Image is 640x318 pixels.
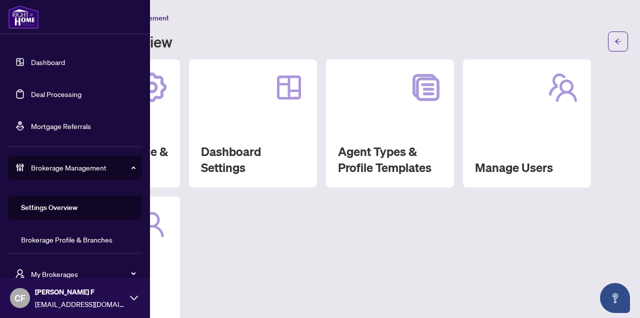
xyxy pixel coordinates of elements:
[600,283,630,313] button: Open asap
[21,235,112,244] a: Brokerage Profile & Branches
[14,291,25,305] span: CF
[35,286,125,297] span: [PERSON_NAME] F
[35,298,125,309] span: [EMAIL_ADDRESS][DOMAIN_NAME]
[31,162,135,173] span: Brokerage Management
[338,143,442,175] h2: Agent Types & Profile Templates
[31,268,135,279] span: My Brokerages
[614,38,621,45] span: arrow-left
[21,203,77,212] a: Settings Overview
[15,269,25,279] span: user-switch
[475,159,579,175] h2: Manage Users
[31,57,65,66] a: Dashboard
[31,121,91,130] a: Mortgage Referrals
[201,143,305,175] h2: Dashboard Settings
[8,5,39,29] img: logo
[31,89,81,98] a: Deal Processing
